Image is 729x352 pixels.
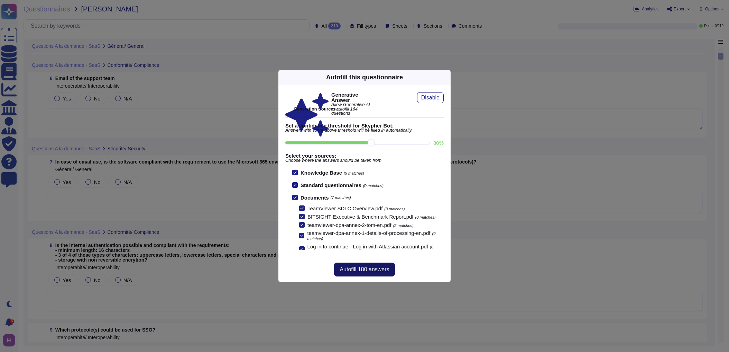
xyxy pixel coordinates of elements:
span: Autofill 180 answers [340,267,389,272]
span: (7 matches) [331,196,351,200]
b: Set a confidence threshold for Skypher Bot: [285,123,444,128]
div: Autofill this questionnaire [326,73,403,82]
span: (2 matches) [393,223,414,228]
b: Knowledge Base [301,170,342,176]
span: TeamViewer SDLC Overview.pdf [307,205,382,211]
b: Generation Sources : [294,106,338,112]
span: teamviewer-dpa-annex-2-tom-en.pdf [307,222,391,228]
label: 80 % [433,140,444,146]
span: (0 matches) [363,184,384,188]
b: Documents [301,195,329,200]
span: Choose where the answers should be taken from [285,158,444,163]
b: Generative Answer [331,92,375,103]
span: Answers with score above threshold will be filled in automatically [285,128,444,133]
span: Disable [421,95,440,100]
span: teamviewer-dpa-annex-1-details-of-processing-en.pdf [307,230,430,236]
span: (3 matches) [384,207,405,211]
button: Disable [417,92,444,103]
span: (0 matches) [415,215,436,219]
span: (9 matches) [344,171,364,175]
span: (0 matches) [307,245,433,254]
span: Allow Generative AI to autofill 164 questions [331,103,375,116]
span: BITSIGHT Executive & Benchmark Report.pdf [307,214,414,220]
span: Log in to continue - Log in with Atlassian account.pdf [307,244,428,249]
b: Select your sources: [285,153,444,158]
b: Standard questionnaires [301,182,361,188]
button: Autofill 180 answers [334,263,395,276]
